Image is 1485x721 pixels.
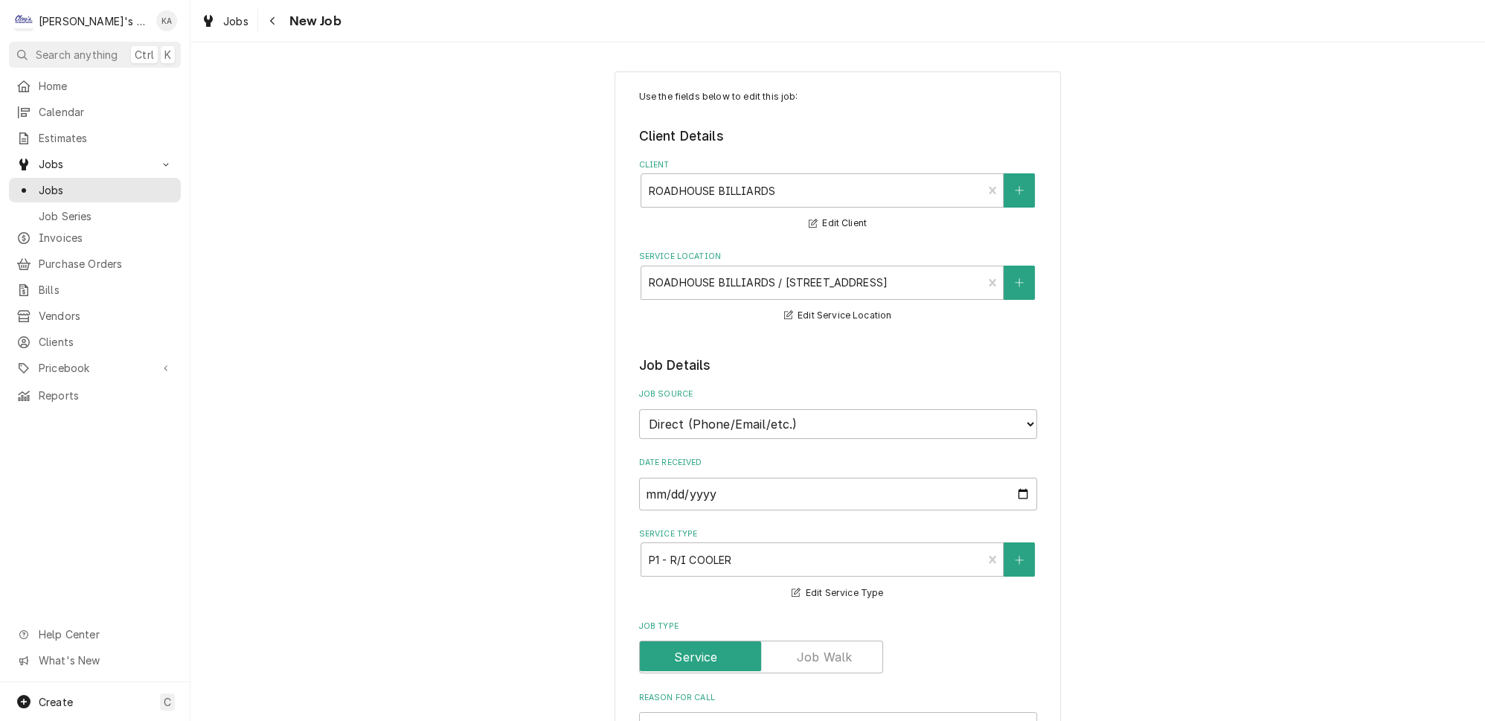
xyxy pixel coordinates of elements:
[639,621,1037,673] div: Job Type
[39,104,173,120] span: Calendar
[639,251,1037,324] div: Service Location
[39,182,173,198] span: Jobs
[39,388,173,403] span: Reports
[9,42,181,68] button: Search anythingCtrlK
[639,621,1037,632] label: Job Type
[1015,185,1024,196] svg: Create New Client
[1015,555,1024,565] svg: Create New Service
[9,304,181,328] a: Vendors
[9,648,181,673] a: Go to What's New
[13,10,34,31] div: Clay's Refrigeration's Avatar
[639,126,1037,146] legend: Client Details
[9,330,181,354] a: Clients
[1015,278,1024,288] svg: Create New Location
[156,10,177,31] div: KA
[639,159,1037,171] label: Client
[9,126,181,150] a: Estimates
[1004,266,1035,300] button: Create New Location
[639,457,1037,510] div: Date Received
[13,10,34,31] div: C
[1004,173,1035,208] button: Create New Client
[9,622,181,647] a: Go to Help Center
[639,159,1037,233] div: Client
[1004,542,1035,577] button: Create New Service
[639,457,1037,469] label: Date Received
[39,627,172,642] span: Help Center
[39,13,148,29] div: [PERSON_NAME]'s Refrigeration
[195,9,254,33] a: Jobs
[639,388,1037,400] label: Job Source
[39,360,151,376] span: Pricebook
[39,156,151,172] span: Jobs
[223,13,248,29] span: Jobs
[9,225,181,250] a: Invoices
[789,584,885,603] button: Edit Service Type
[39,208,173,224] span: Job Series
[639,478,1037,510] input: yyyy-mm-dd
[9,178,181,202] a: Jobs
[164,694,171,710] span: C
[39,256,173,272] span: Purchase Orders
[9,204,181,228] a: Job Series
[639,356,1037,375] legend: Job Details
[639,528,1037,540] label: Service Type
[639,90,1037,103] p: Use the fields below to edit this job:
[135,47,154,63] span: Ctrl
[39,230,173,246] span: Invoices
[39,696,73,708] span: Create
[9,74,181,98] a: Home
[39,282,173,298] span: Bills
[806,214,869,233] button: Edit Client
[639,528,1037,602] div: Service Type
[9,251,181,276] a: Purchase Orders
[261,9,285,33] button: Navigate back
[9,383,181,408] a: Reports
[285,11,341,31] span: New Job
[39,130,173,146] span: Estimates
[156,10,177,31] div: Korey Austin's Avatar
[39,78,173,94] span: Home
[36,47,118,63] span: Search anything
[164,47,171,63] span: K
[782,307,894,325] button: Edit Service Location
[9,356,181,380] a: Go to Pricebook
[39,308,173,324] span: Vendors
[639,251,1037,263] label: Service Location
[39,334,173,350] span: Clients
[9,278,181,302] a: Bills
[639,692,1037,704] label: Reason For Call
[9,152,181,176] a: Go to Jobs
[39,653,172,668] span: What's New
[639,388,1037,438] div: Job Source
[9,100,181,124] a: Calendar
